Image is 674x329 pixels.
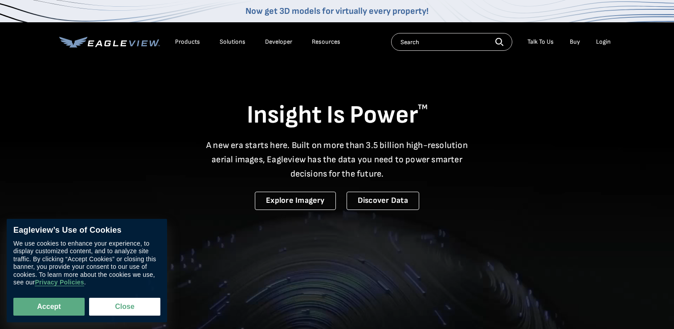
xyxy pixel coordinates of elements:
[13,226,160,235] div: Eagleview’s Use of Cookies
[265,38,292,46] a: Developer
[418,103,428,111] sup: TM
[13,298,85,316] button: Accept
[245,6,429,16] a: Now get 3D models for virtually every property!
[596,38,611,46] div: Login
[570,38,580,46] a: Buy
[527,38,554,46] div: Talk To Us
[13,240,160,287] div: We use cookies to enhance your experience, to display customized content, and to analyze site tra...
[59,100,615,131] h1: Insight Is Power
[347,192,419,210] a: Discover Data
[312,38,340,46] div: Resources
[89,298,160,316] button: Close
[255,192,336,210] a: Explore Imagery
[201,138,474,181] p: A new era starts here. Built on more than 3.5 billion high-resolution aerial images, Eagleview ha...
[391,33,512,51] input: Search
[35,279,84,287] a: Privacy Policies
[175,38,200,46] div: Products
[220,38,245,46] div: Solutions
